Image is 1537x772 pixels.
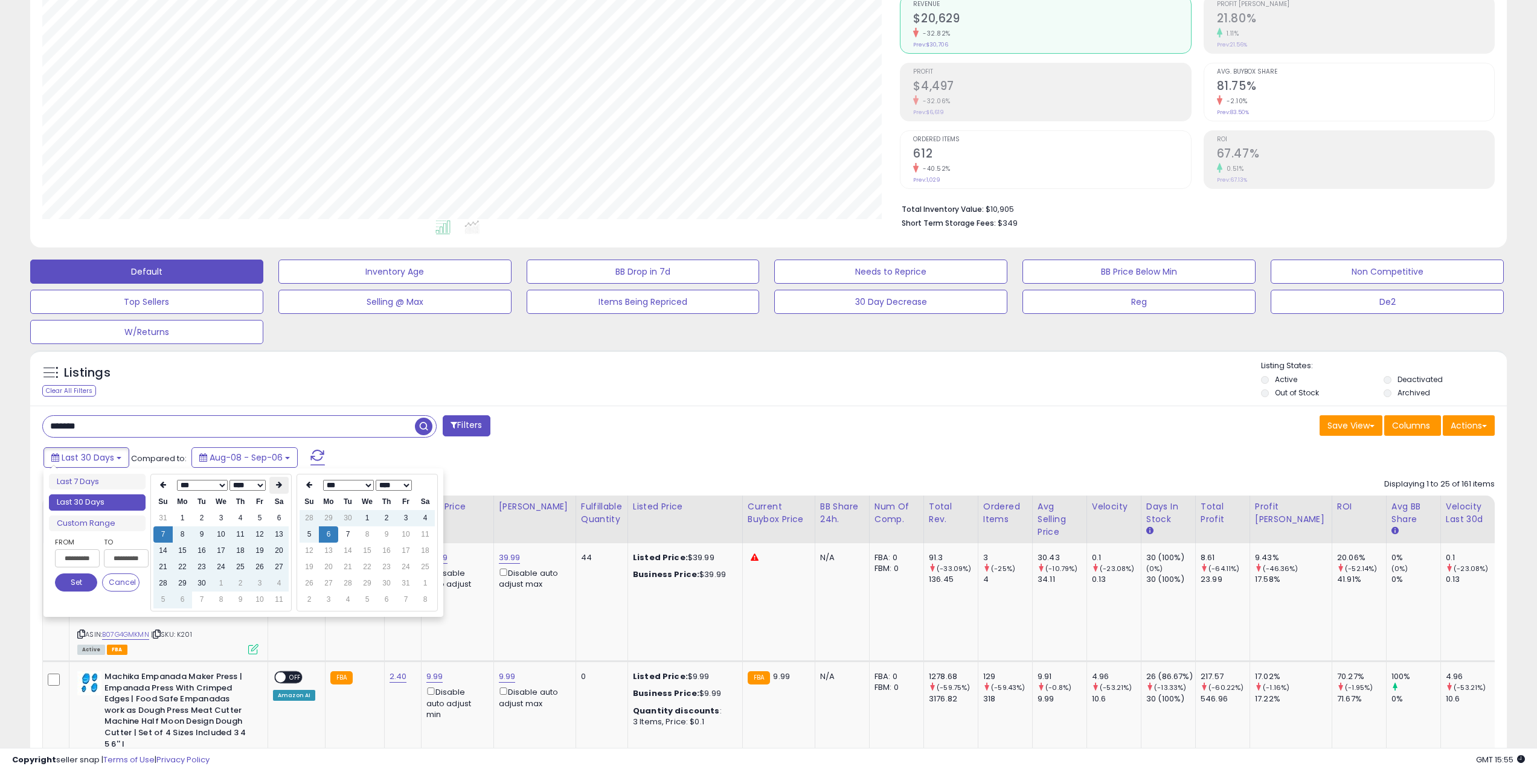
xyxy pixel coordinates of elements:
[1397,388,1430,398] label: Archived
[1255,574,1332,585] div: 17.58%
[820,552,860,563] div: N/A
[377,592,396,608] td: 6
[1146,526,1154,537] small: Days In Stock.
[1092,552,1141,563] div: 0.1
[499,685,566,709] div: Disable auto adjust max
[1397,374,1443,384] label: Deactivated
[1217,109,1249,116] small: Prev: 83.50%
[153,559,173,575] td: 21
[1038,552,1086,563] div: 30.43
[874,500,919,526] div: Num of Comp.
[273,690,315,701] div: Amazon AI
[55,573,97,592] button: Set
[426,566,484,601] div: Disable auto adjust min
[269,575,289,592] td: 4
[929,500,973,526] div: Total Rev.
[1391,671,1440,682] div: 100%
[338,510,358,526] td: 30
[1022,260,1256,284] button: BB Price Below Min
[1045,683,1071,692] small: (-0.8%)
[1146,694,1195,704] div: 30 (100%)
[49,515,146,532] li: Custom Range
[269,559,289,575] td: 27
[107,645,127,655] span: FBA
[153,494,173,510] th: Su
[153,543,173,559] td: 14
[1201,500,1245,526] div: Total Profit
[12,754,210,766] div: seller snap | |
[358,510,377,526] td: 1
[1345,564,1377,573] small: (-52.14%)
[211,526,231,543] td: 10
[153,510,173,526] td: 31
[527,260,760,284] button: BB Drop in 7d
[319,526,338,543] td: 6
[250,559,269,575] td: 26
[874,682,914,693] div: FBM: 0
[874,671,914,682] div: FBA: 0
[377,526,396,543] td: 9
[49,474,146,490] li: Last 7 Days
[1038,500,1082,538] div: Avg Selling Price
[269,543,289,559] td: 20
[396,526,416,543] td: 10
[377,510,396,526] td: 2
[983,500,1027,526] div: Ordered Items
[338,559,358,575] td: 21
[358,575,377,592] td: 29
[1217,1,1494,8] span: Profit [PERSON_NAME]
[396,494,416,510] th: Fr
[1263,683,1289,692] small: (-1.16%)
[319,510,338,526] td: 29
[300,510,319,526] td: 28
[1092,500,1136,513] div: Velocity
[1100,683,1132,692] small: (-53.21%)
[913,11,1190,28] h2: $20,629
[633,706,733,716] div: :
[1217,41,1247,48] small: Prev: 21.56%
[211,575,231,592] td: 1
[358,543,377,559] td: 15
[1222,164,1244,173] small: 0.51%
[919,97,951,106] small: -32.06%
[153,575,173,592] td: 28
[102,630,149,640] a: B07G4GMKMN
[211,494,231,510] th: We
[269,510,289,526] td: 6
[748,500,810,526] div: Current Buybox Price
[633,552,688,563] b: Listed Price:
[173,592,192,608] td: 6
[1146,671,1195,682] div: 26 (86.67%)
[210,451,283,464] span: Aug-08 - Sep-06
[1384,479,1495,490] div: Displaying 1 to 25 of 161 items
[192,526,211,543] td: 9
[338,592,358,608] td: 4
[377,494,396,510] th: Th
[416,592,435,608] td: 8
[416,575,435,592] td: 1
[231,510,250,526] td: 4
[377,543,396,559] td: 16
[983,552,1032,563] div: 3
[919,164,951,173] small: -40.52%
[319,494,338,510] th: Mo
[773,671,790,682] span: 9.99
[156,754,210,765] a: Privacy Policy
[1038,694,1086,704] div: 9.99
[416,559,435,575] td: 25
[426,500,489,513] div: Min Price
[633,688,733,699] div: $9.99
[250,543,269,559] td: 19
[929,574,978,585] div: 136.45
[77,645,105,655] span: All listings currently available for purchase on Amazon
[633,569,699,580] b: Business Price:
[1337,574,1386,585] div: 41.91%
[633,552,733,563] div: $39.99
[1446,694,1495,704] div: 10.6
[1146,552,1195,563] div: 30 (100%)
[581,671,618,682] div: 0
[1337,500,1381,513] div: ROI
[1201,694,1250,704] div: 546.96
[991,564,1015,573] small: (-25%)
[211,543,231,559] td: 17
